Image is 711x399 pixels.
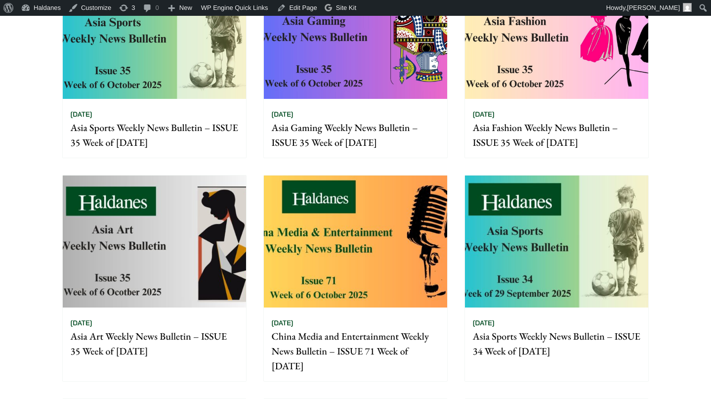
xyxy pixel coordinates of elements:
[336,4,356,11] span: Site Kit
[473,318,495,327] time: [DATE]
[71,318,92,327] time: [DATE]
[71,110,92,119] time: [DATE]
[272,329,439,373] p: China Media and Entertainment Weekly News Bulletin – ISSUE 71 Week of [DATE]
[627,4,680,11] span: [PERSON_NAME]
[62,175,247,382] a: [DATE] Asia Art Weekly News Bulletin – ISSUE 35 Week of [DATE]
[71,329,238,358] p: Asia Art Weekly News Bulletin – ISSUE 35 Week of [DATE]
[473,329,640,358] p: Asia Sports Weekly News Bulletin – ISSUE 34 Week of [DATE]
[263,175,448,382] a: [DATE] China Media and Entertainment Weekly News Bulletin – ISSUE 71 Week of [DATE]
[71,120,238,150] p: Asia Sports Weekly News Bulletin – ISSUE 35 Week of [DATE]
[272,110,293,119] time: [DATE]
[473,110,495,119] time: [DATE]
[272,120,439,150] p: Asia Gaming Weekly News Bulletin – ISSUE 35 Week of [DATE]
[473,120,640,150] p: Asia Fashion Weekly News Bulletin – ISSUE 35 Week of [DATE]
[272,318,293,327] time: [DATE]
[464,175,649,382] a: [DATE] Asia Sports Weekly News Bulletin – ISSUE 34 Week of [DATE]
